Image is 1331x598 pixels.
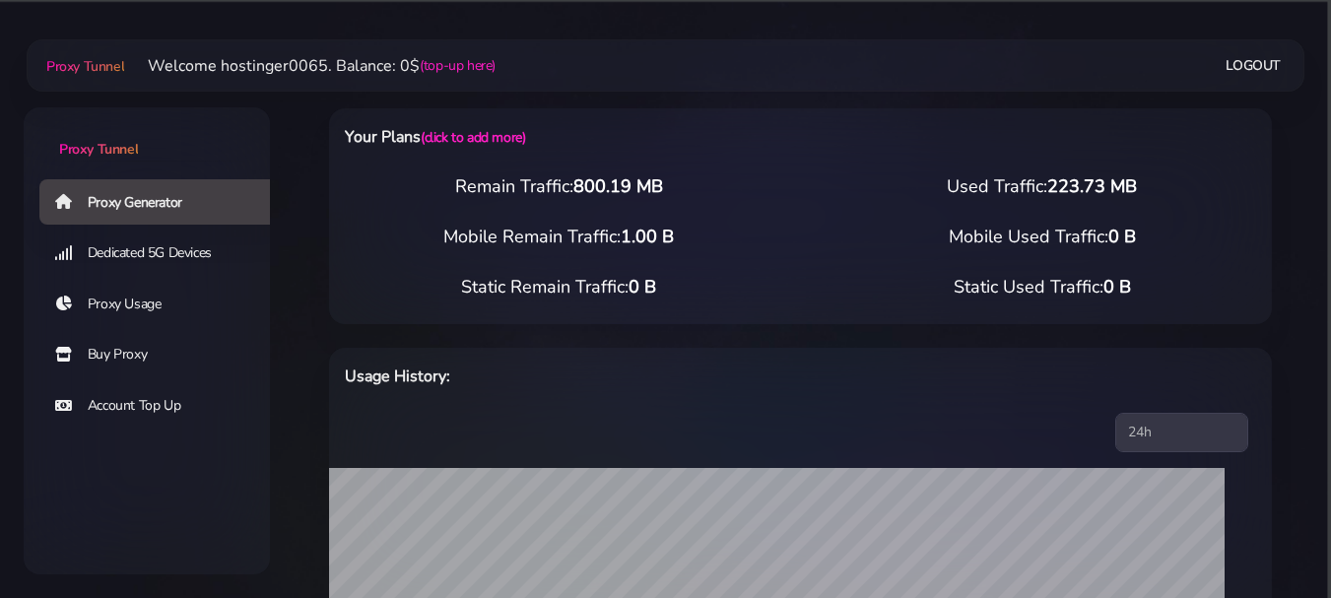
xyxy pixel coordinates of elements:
[345,364,867,389] h6: Usage History:
[39,231,286,276] a: Dedicated 5G Devices
[317,274,801,300] div: Static Remain Traffic:
[345,124,867,150] h6: Your Plans
[573,174,663,198] span: 800.19 MB
[42,50,124,82] a: Proxy Tunnel
[39,179,286,225] a: Proxy Generator
[420,55,496,76] a: (top-up here)
[1108,225,1136,248] span: 0 B
[39,383,286,429] a: Account Top Up
[801,224,1285,250] div: Mobile Used Traffic:
[421,128,525,147] a: (click to add more)
[1047,174,1137,198] span: 223.73 MB
[801,173,1285,200] div: Used Traffic:
[317,173,801,200] div: Remain Traffic:
[1103,275,1131,299] span: 0 B
[24,107,270,160] a: Proxy Tunnel
[39,282,286,327] a: Proxy Usage
[39,332,286,377] a: Buy Proxy
[59,140,138,159] span: Proxy Tunnel
[46,57,124,76] span: Proxy Tunnel
[1040,276,1306,573] iframe: Webchat Widget
[317,224,801,250] div: Mobile Remain Traffic:
[1226,47,1281,84] a: Logout
[124,54,496,78] li: Welcome hostinger0065. Balance: 0$
[621,225,674,248] span: 1.00 B
[629,275,656,299] span: 0 B
[801,274,1285,300] div: Static Used Traffic:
